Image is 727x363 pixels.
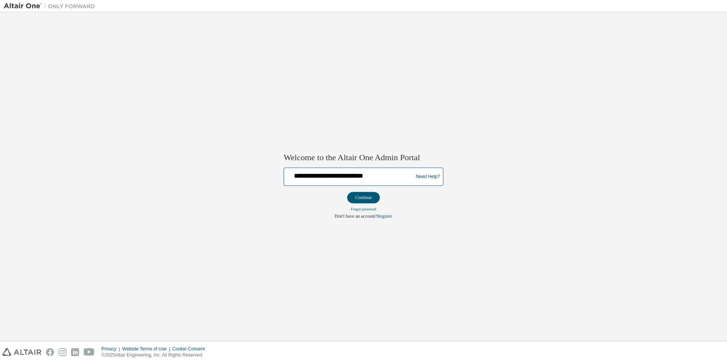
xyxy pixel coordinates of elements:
img: facebook.svg [46,348,54,356]
div: Privacy [102,346,122,352]
div: Website Terms of Use [122,346,172,352]
img: instagram.svg [59,348,67,356]
img: linkedin.svg [71,348,79,356]
a: Register [377,214,392,219]
a: Need Help? [416,177,440,177]
p: © 2025 Altair Engineering, Inc. All Rights Reserved. [102,352,210,358]
img: youtube.svg [84,348,95,356]
div: Cookie Consent [172,346,209,352]
h2: Welcome to the Altair One Admin Portal [284,152,443,163]
span: Don't have an account? [335,214,377,219]
a: Forgot password [351,207,376,212]
img: Altair One [4,2,99,10]
button: Continue [347,192,380,204]
img: altair_logo.svg [2,348,41,356]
